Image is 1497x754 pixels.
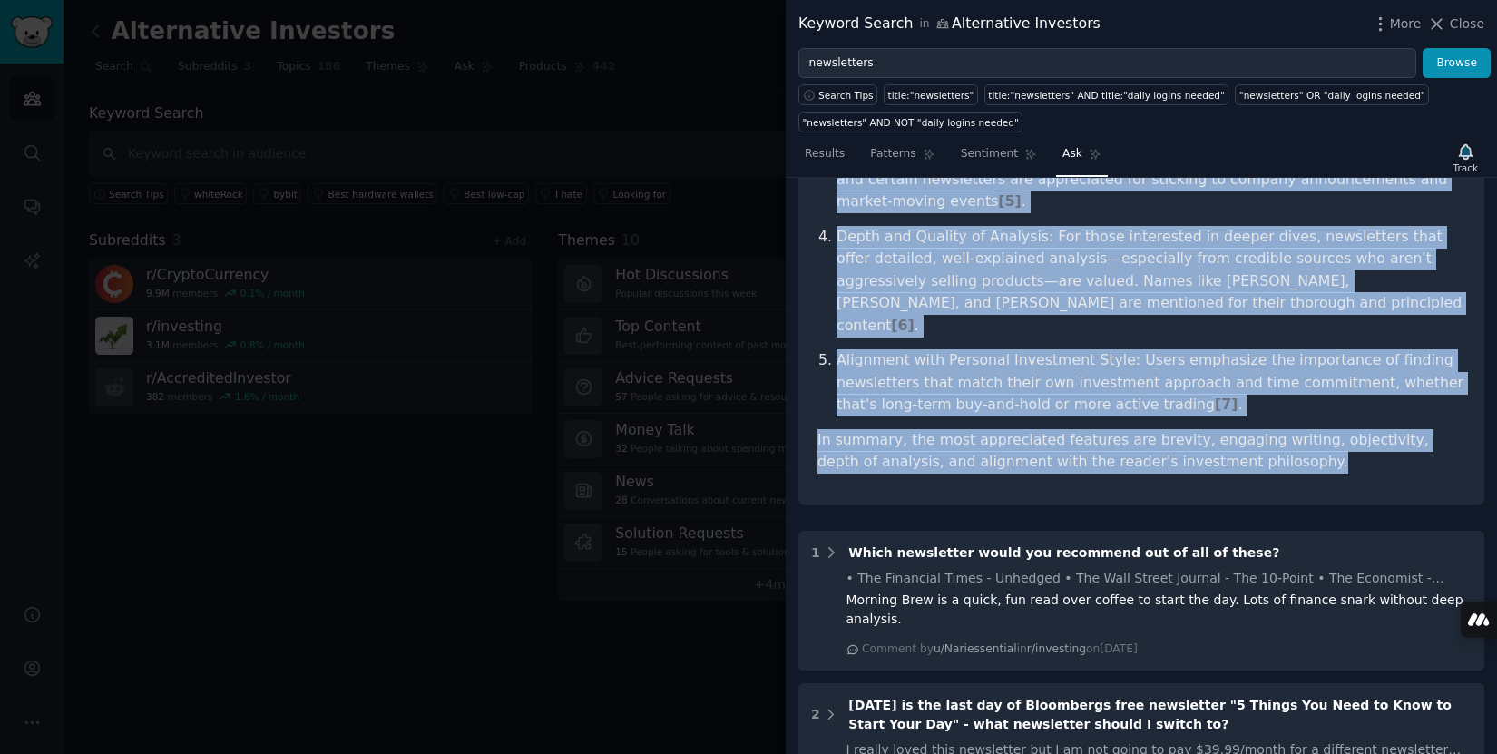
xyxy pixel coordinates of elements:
button: Browse [1423,48,1491,79]
span: Patterns [870,146,915,162]
a: Ask [1056,140,1108,177]
span: Ask [1062,146,1082,162]
button: Track [1447,139,1484,177]
button: Search Tips [798,84,877,105]
div: title:"newsletters" AND title:"daily logins needed" [988,89,1225,102]
input: Try a keyword related to your business [798,48,1416,79]
div: • The Financial Times - Unhedged • The Wall Street Journal - The 10-Point • The Economist - Money... [846,569,1473,588]
span: More [1390,15,1422,34]
span: Close [1450,15,1484,34]
span: [ 5 ] [998,192,1021,210]
div: 2 [811,705,820,724]
p: In summary, the most appreciated features are brevity, engaging writing, objectivity, depth of an... [817,429,1465,474]
button: More [1371,15,1422,34]
p: Depth and Quality of Analysis: For those interested in deeper dives, newsletters that offer detai... [837,226,1465,338]
div: Morning Brew is a quick, fun read over coffee to start the day. Lots of finance snark without dee... [846,591,1473,629]
button: Close [1427,15,1484,34]
a: "newsletters" AND NOT "daily logins needed" [798,112,1022,132]
span: Results [805,146,845,162]
a: Results [798,140,851,177]
div: 1 [811,543,820,563]
span: [DATE] is the last day of Bloombergs free newsletter "5 Things You Need to Know to Start Your Day... [848,698,1452,731]
span: Which newsletter would you recommend out of all of these? [848,545,1279,560]
span: r/investing [1027,642,1086,655]
span: [ 6 ] [891,317,914,334]
span: u/Nariessential [934,642,1017,655]
div: "newsletters" AND NOT "daily logins needed" [803,116,1019,129]
div: "newsletters" OR "daily logins needed" [1239,89,1425,102]
a: "newsletters" OR "daily logins needed" [1235,84,1429,105]
span: Search Tips [818,89,874,102]
span: Sentiment [961,146,1018,162]
p: Alignment with Personal Investment Style: Users emphasize the importance of finding newsletters t... [837,349,1465,416]
a: Patterns [864,140,941,177]
div: Track [1453,162,1478,174]
div: title:"newsletters" [888,89,974,102]
a: title:"newsletters" AND title:"daily logins needed" [984,84,1229,105]
div: Comment by in on [DATE] [862,641,1138,658]
span: in [919,16,929,33]
a: title:"newsletters" [884,84,978,105]
a: Sentiment [954,140,1043,177]
span: [ 7 ] [1215,396,1238,413]
div: Keyword Search Alternative Investors [798,13,1101,35]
